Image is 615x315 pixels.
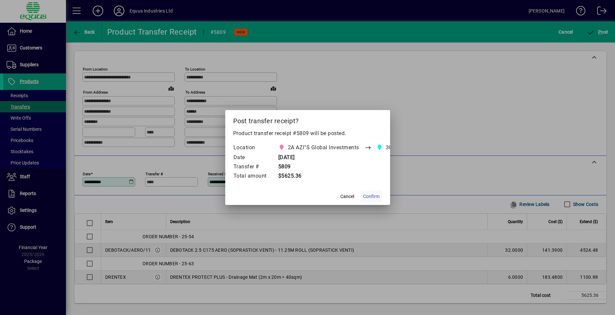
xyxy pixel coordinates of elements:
[273,153,430,162] td: [DATE]
[233,172,273,181] td: Total amount
[233,143,273,153] td: Location
[337,190,358,202] button: Cancel
[233,153,273,162] td: Date
[273,162,430,172] td: 5809
[225,110,390,129] h2: Post transfer receipt?
[375,143,420,152] span: 3C CENTRAL
[233,162,273,172] td: Transfer #
[288,144,359,152] span: 2A AZI''S Global Investments
[340,193,354,200] span: Cancel
[386,144,418,152] span: 3C CENTRAL
[360,190,382,202] button: Confirm
[273,172,430,181] td: $5625.36
[363,193,380,200] span: Confirm
[233,129,382,137] p: Product transfer receipt #5809 will be posted.
[277,143,362,152] span: 2A AZI''S Global Investments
